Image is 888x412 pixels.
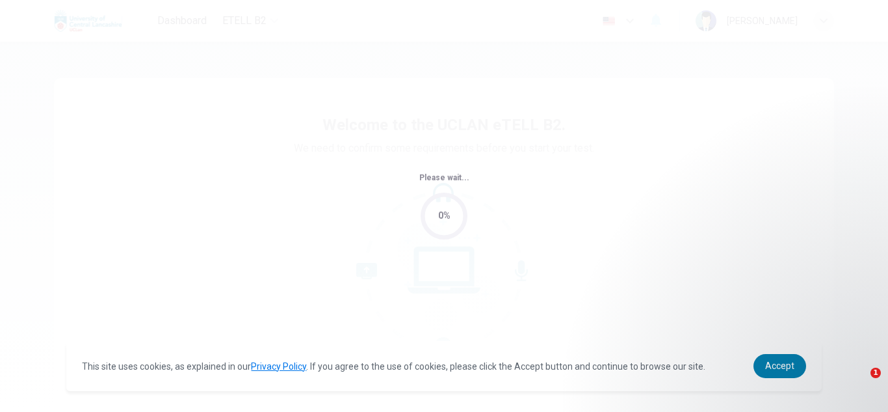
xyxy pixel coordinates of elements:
[844,368,875,399] iframe: Intercom live chat
[438,208,451,223] div: 0%
[82,361,705,372] span: This site uses cookies, as explained in our . If you agree to the use of cookies, please click th...
[66,341,821,391] div: cookieconsent
[870,368,881,378] span: 1
[419,173,469,182] span: Please wait...
[251,361,306,372] a: Privacy Policy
